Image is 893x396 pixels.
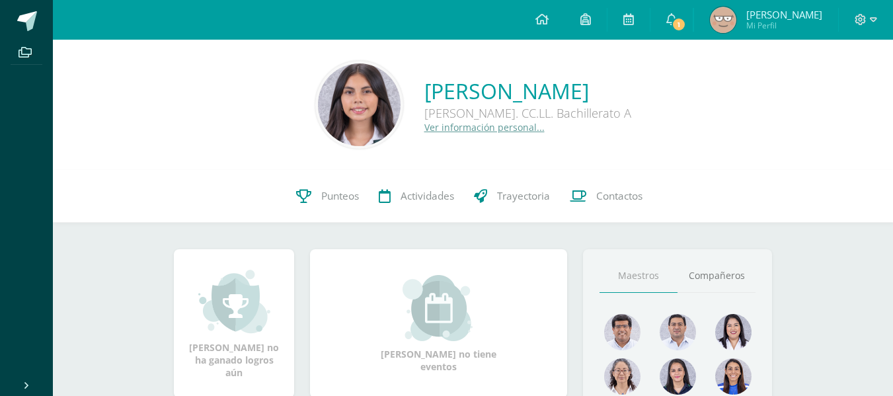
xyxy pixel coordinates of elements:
span: Contactos [596,189,642,203]
div: [PERSON_NAME] no ha ganado logros aún [187,268,281,379]
span: Mi Perfil [746,20,822,31]
div: [PERSON_NAME]. CC.LL. Bachillerato A [424,105,631,121]
img: a5c04a697988ad129bdf05b8f922df21.png [715,358,752,395]
a: Punteos [286,170,369,223]
a: Trayectoria [464,170,560,223]
a: [PERSON_NAME] [424,77,631,105]
img: achievement_small.png [198,268,270,335]
span: Punteos [321,189,359,203]
img: 6bc5668d4199ea03c0854e21131151f7.png [660,358,696,395]
img: 239d5069e26d62d57e843c76e8715316.png [604,314,641,350]
img: 1ca1c6ec2bf27b69e3c693331fbd0044.png [318,63,401,146]
div: [PERSON_NAME] no tiene eventos [373,275,505,373]
span: Actividades [401,189,454,203]
img: 9a0812c6f881ddad7942b4244ed4a083.png [660,314,696,350]
span: [PERSON_NAME] [746,8,822,21]
img: 0580b9beee8b50b4e2a2441e05bb36d6.png [715,314,752,350]
a: Contactos [560,170,652,223]
img: a2f95568c6cbeebfa5626709a5edd4e5.png [710,7,736,33]
a: Ver información personal... [424,121,545,134]
a: Actividades [369,170,464,223]
a: Maestros [600,259,678,293]
span: 1 [672,17,686,32]
img: 0e5799bef7dad198813e0c5f14ac62f9.png [604,358,641,395]
a: Compañeros [678,259,756,293]
img: event_small.png [403,275,475,341]
span: Trayectoria [497,189,550,203]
